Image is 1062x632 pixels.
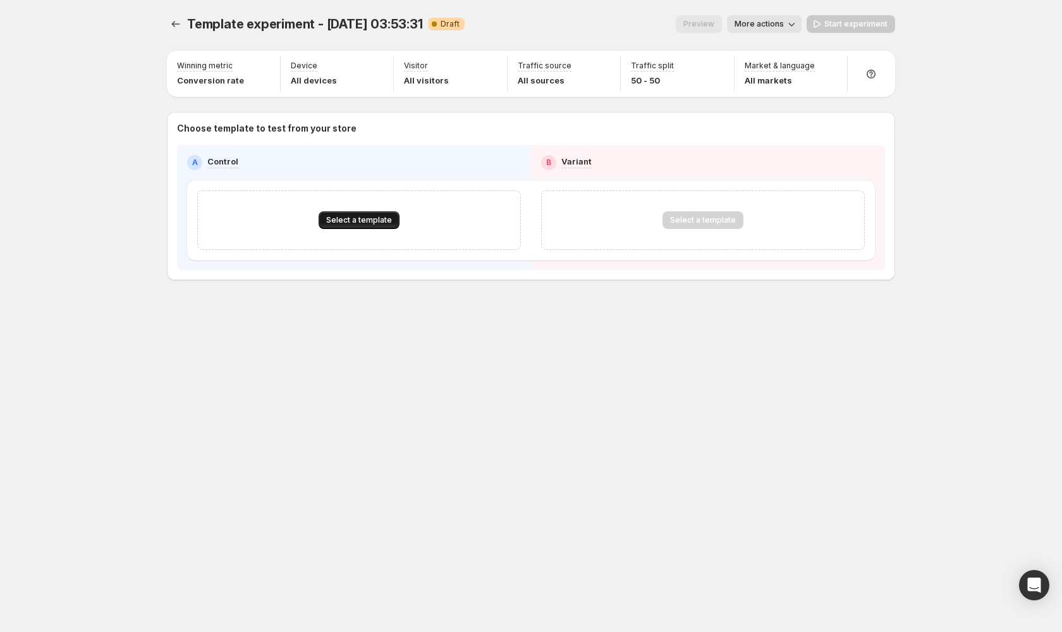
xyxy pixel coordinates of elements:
[177,122,885,135] p: Choose template to test from your store
[326,215,392,225] span: Select a template
[177,74,244,87] p: Conversion rate
[561,155,592,168] p: Variant
[319,211,400,229] button: Select a template
[518,74,571,87] p: All sources
[192,158,198,168] h2: A
[291,61,317,71] p: Device
[1019,570,1049,600] div: Open Intercom Messenger
[167,15,185,33] button: Experiments
[631,74,674,87] p: 50 - 50
[727,15,802,33] button: More actions
[745,74,815,87] p: All markets
[631,61,674,71] p: Traffic split
[518,61,571,71] p: Traffic source
[546,158,551,168] h2: B
[404,74,449,87] p: All visitors
[404,61,428,71] p: Visitor
[291,74,337,87] p: All devices
[177,61,233,71] p: Winning metric
[441,19,460,29] span: Draft
[745,61,815,71] p: Market & language
[207,155,238,168] p: Control
[735,19,784,29] span: More actions
[187,16,423,32] span: Template experiment - [DATE] 03:53:31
